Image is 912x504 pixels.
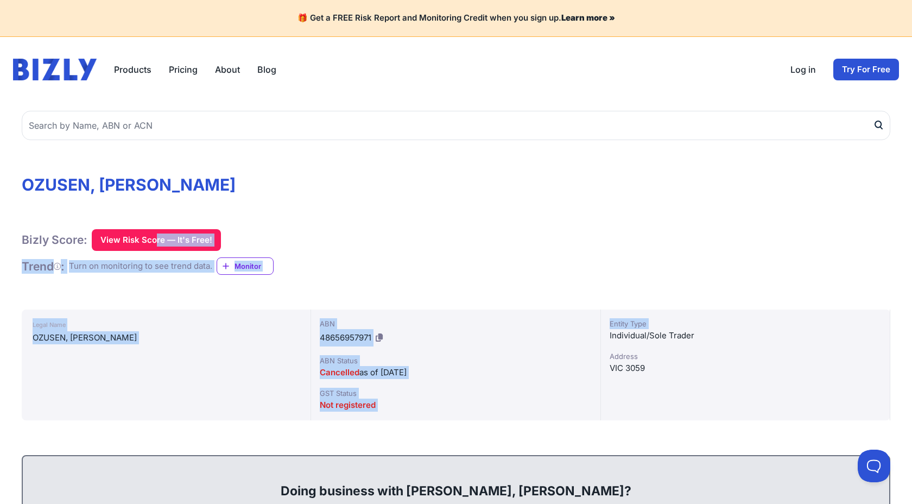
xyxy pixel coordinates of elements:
[22,111,890,140] input: Search by Name, ABN or ACN
[320,366,591,379] div: as of [DATE]
[320,400,376,410] span: Not registered
[169,63,198,76] a: Pricing
[610,362,881,375] div: VIC 3059
[69,260,212,273] div: Turn on monitoring to see trend data.
[610,329,881,342] div: Individual/Sole Trader
[33,331,300,344] div: OZUSEN, [PERSON_NAME]
[114,63,151,76] button: Products
[22,232,87,247] h1: Bizly Score:
[22,175,890,194] h1: OZUSEN, [PERSON_NAME]
[833,59,899,80] a: Try For Free
[13,13,899,23] h4: 🎁 Get a FREE Risk Report and Monitoring Credit when you sign up.
[610,351,881,362] div: Address
[92,229,221,251] button: View Risk Score — It's Free!
[235,261,273,272] span: Monitor
[215,63,240,76] a: About
[34,465,878,500] div: Doing business with [PERSON_NAME], [PERSON_NAME]?
[257,63,276,76] a: Blog
[790,63,816,76] a: Log in
[320,318,591,329] div: ABN
[320,388,591,399] div: GST Status
[858,450,890,482] iframe: Toggle Customer Support
[320,367,359,377] span: Cancelled
[320,332,371,343] span: 48656957971
[320,355,591,366] div: ABN Status
[610,318,881,329] div: Entity Type
[217,257,274,275] a: Monitor
[22,259,65,274] h1: Trend :
[33,318,300,331] div: Legal Name
[561,12,615,23] a: Learn more »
